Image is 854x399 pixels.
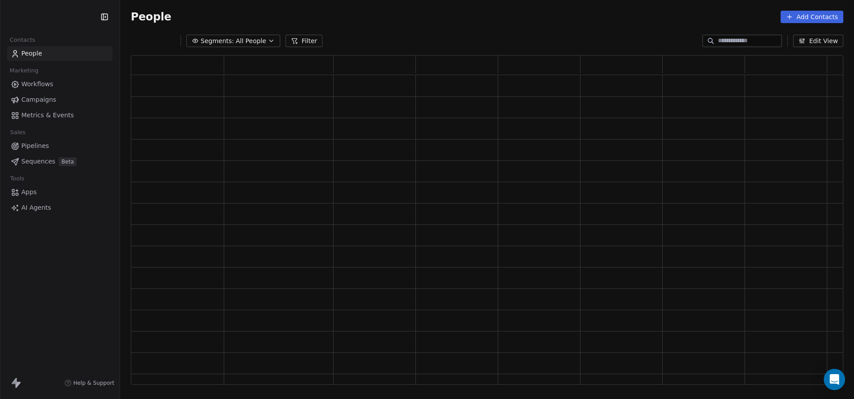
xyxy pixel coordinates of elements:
[21,203,51,212] span: AI Agents
[64,379,114,387] a: Help & Support
[21,95,56,104] span: Campaigns
[21,111,74,120] span: Metrics & Events
[793,35,843,47] button: Edit View
[21,49,42,58] span: People
[236,36,266,46] span: All People
[59,157,77,166] span: Beta
[131,10,171,24] span: People
[286,35,322,47] button: Filter
[824,369,845,390] div: Open Intercom Messenger
[7,200,113,215] a: AI Agents
[7,92,113,107] a: Campaigns
[21,188,37,197] span: Apps
[781,11,843,23] button: Add Contacts
[6,172,28,185] span: Tools
[7,185,113,199] a: Apps
[21,80,53,89] span: Workflows
[7,108,113,123] a: Metrics & Events
[6,33,39,47] span: Contacts
[6,126,29,139] span: Sales
[73,379,114,387] span: Help & Support
[7,46,113,61] a: People
[7,139,113,153] a: Pipelines
[201,36,234,46] span: Segments:
[21,141,49,151] span: Pipelines
[6,64,42,77] span: Marketing
[7,77,113,92] a: Workflows
[7,154,113,169] a: SequencesBeta
[21,157,55,166] span: Sequences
